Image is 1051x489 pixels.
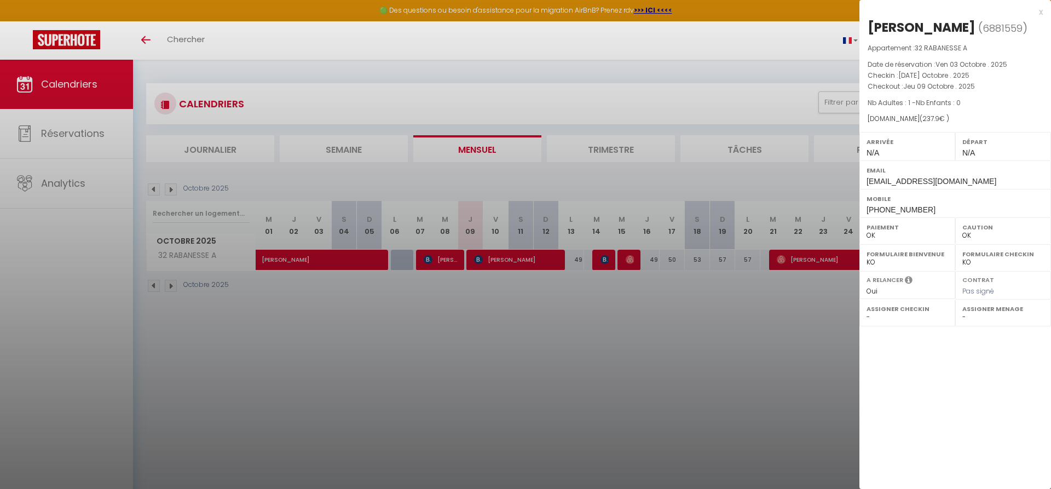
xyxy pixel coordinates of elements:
span: [DATE] Octobre . 2025 [898,71,969,80]
label: Caution [962,222,1044,233]
label: Assigner Checkin [867,303,948,314]
label: Formulaire Bienvenue [867,249,948,260]
span: [EMAIL_ADDRESS][DOMAIN_NAME] [867,177,996,186]
span: [PHONE_NUMBER] [867,205,935,214]
span: N/A [962,148,975,157]
label: Assigner Menage [962,303,1044,314]
p: Checkout : [868,81,1043,92]
span: 237.9 [922,114,939,123]
i: Sélectionner OUI si vous souhaiter envoyer les séquences de messages post-checkout [905,275,913,287]
label: Contrat [962,275,994,283]
span: Jeu 09 Octobre . 2025 [903,82,975,91]
span: Ven 03 Octobre . 2025 [935,60,1007,69]
p: Appartement : [868,43,1043,54]
label: Départ [962,136,1044,147]
p: Checkin : [868,70,1043,81]
label: Arrivée [867,136,948,147]
p: Date de réservation : [868,59,1043,70]
label: Email [867,165,1044,176]
span: N/A [867,148,879,157]
span: ( ) [978,20,1027,36]
label: A relancer [867,275,903,285]
span: 6881559 [983,21,1023,35]
span: Pas signé [962,286,994,296]
label: Formulaire Checkin [962,249,1044,260]
div: [PERSON_NAME] [868,19,975,36]
label: Mobile [867,193,1044,204]
span: Nb Enfants : 0 [916,98,961,107]
div: [DOMAIN_NAME] [868,114,1043,124]
label: Paiement [867,222,948,233]
div: x [859,5,1043,19]
span: 32 RABANESSE A [915,43,967,53]
span: ( € ) [920,114,949,123]
span: Nb Adultes : 1 - [868,98,961,107]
